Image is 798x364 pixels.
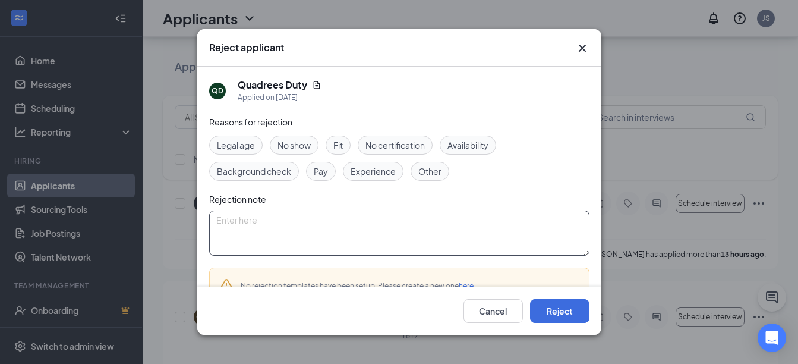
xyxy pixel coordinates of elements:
span: Rejection note [209,194,266,205]
span: Other [418,165,441,178]
button: Close [575,41,589,55]
span: No show [277,139,311,152]
button: Reject [530,299,589,323]
span: No rejection templates have been setup. Please create a new one . [241,281,475,290]
span: Reasons for rejection [209,117,292,127]
a: here [459,281,474,290]
svg: Document [312,80,321,90]
div: Open Intercom Messenger [758,324,786,352]
span: No certification [365,139,425,152]
svg: Warning [219,278,234,292]
svg: Cross [575,41,589,55]
div: QD [212,86,223,96]
h5: Quadrees Duty [238,79,307,92]
div: Applied on [DATE] [238,92,321,103]
span: Background check [217,165,291,178]
span: Legal age [217,139,255,152]
span: Experience [351,165,396,178]
button: Cancel [463,299,523,323]
span: Pay [314,165,328,178]
span: Availability [447,139,488,152]
span: Fit [333,139,343,152]
h3: Reject applicant [209,41,284,54]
